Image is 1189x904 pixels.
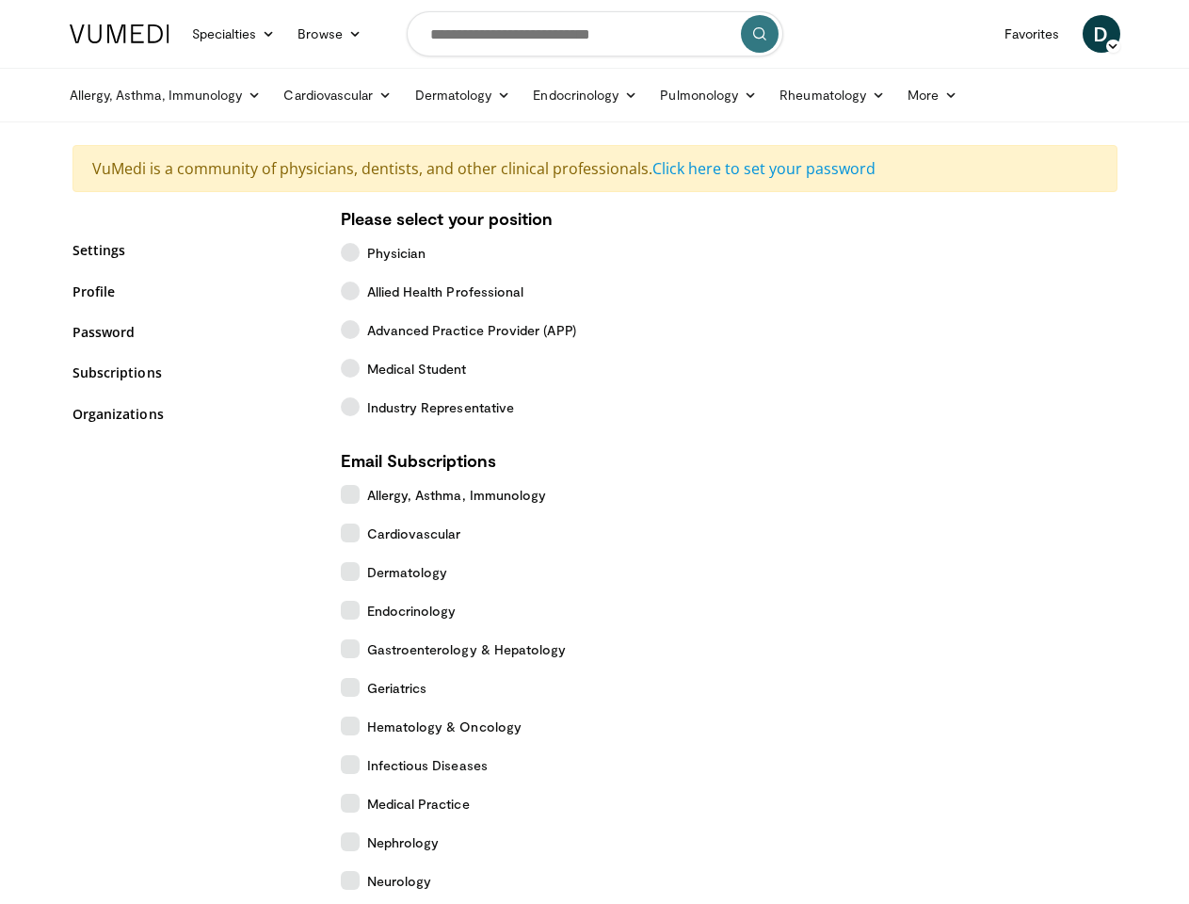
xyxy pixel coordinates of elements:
a: Endocrinology [522,76,649,114]
a: Dermatology [404,76,522,114]
span: Allergy, Asthma, Immunology [367,485,547,505]
span: Industry Representative [367,397,515,417]
span: Hematology & Oncology [367,717,522,736]
a: Rheumatology [768,76,896,114]
a: D [1083,15,1120,53]
span: Physician [367,243,426,263]
a: Profile [72,282,313,301]
span: Endocrinology [367,601,457,621]
img: VuMedi Logo [70,24,169,43]
strong: Email Subscriptions [341,450,496,471]
a: Click here to set your password [652,158,876,179]
span: Medical Student [367,359,467,379]
span: Neurology [367,871,432,891]
a: Cardiovascular [272,76,403,114]
a: Settings [72,240,313,260]
a: Organizations [72,404,313,424]
a: Favorites [993,15,1071,53]
a: Pulmonology [649,76,768,114]
a: Browse [286,15,373,53]
span: Advanced Practice Provider (APP) [367,320,576,340]
input: Search topics, interventions [407,11,783,56]
a: Subscriptions [72,363,313,382]
span: Gastroenterology & Hepatology [367,639,567,659]
span: Nephrology [367,832,440,852]
span: Infectious Diseases [367,755,488,775]
strong: Please select your position [341,208,553,229]
a: More [896,76,969,114]
div: VuMedi is a community of physicians, dentists, and other clinical professionals. [72,145,1117,192]
a: Allergy, Asthma, Immunology [58,76,273,114]
a: Specialties [181,15,287,53]
span: Geriatrics [367,678,427,698]
a: Password [72,322,313,342]
span: Dermatology [367,562,448,582]
span: Medical Practice [367,794,470,814]
span: Allied Health Professional [367,282,524,301]
span: Cardiovascular [367,524,461,543]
